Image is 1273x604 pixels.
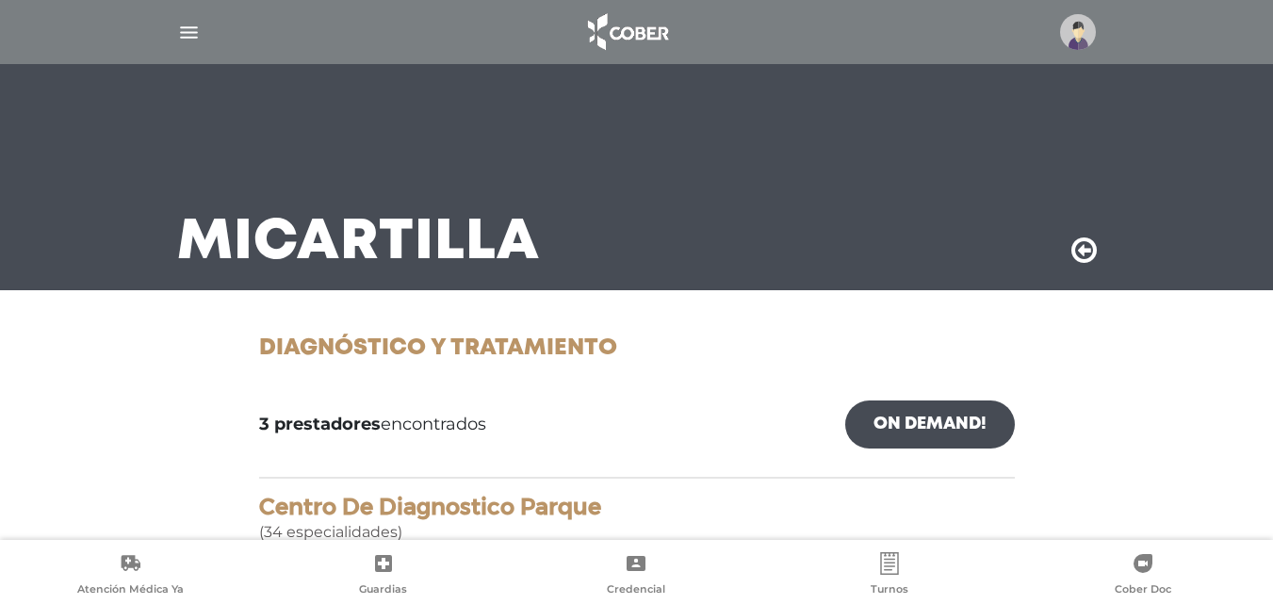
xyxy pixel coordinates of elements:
span: encontrados [259,412,486,437]
a: Credencial [510,552,763,600]
h3: Mi Cartilla [177,219,540,268]
a: Guardias [257,552,511,600]
span: Cober Doc [1115,582,1171,599]
img: Cober_menu-lines-white.svg [177,21,201,44]
h4: Centro De Diagnostico Parque [259,494,1015,521]
span: Turnos [871,582,908,599]
span: Guardias [359,582,407,599]
div: (34 especialidades) [259,494,1015,544]
a: Turnos [763,552,1017,600]
a: On Demand! [845,400,1015,449]
a: Atención Médica Ya [4,552,257,600]
span: Credencial [607,582,665,599]
b: 3 prestadores [259,414,381,434]
h1: Diagnóstico y Tratamiento [259,335,1015,363]
img: logo_cober_home-white.png [578,9,677,55]
img: profile-placeholder.svg [1060,14,1096,50]
a: Cober Doc [1016,552,1269,600]
span: Atención Médica Ya [77,582,184,599]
